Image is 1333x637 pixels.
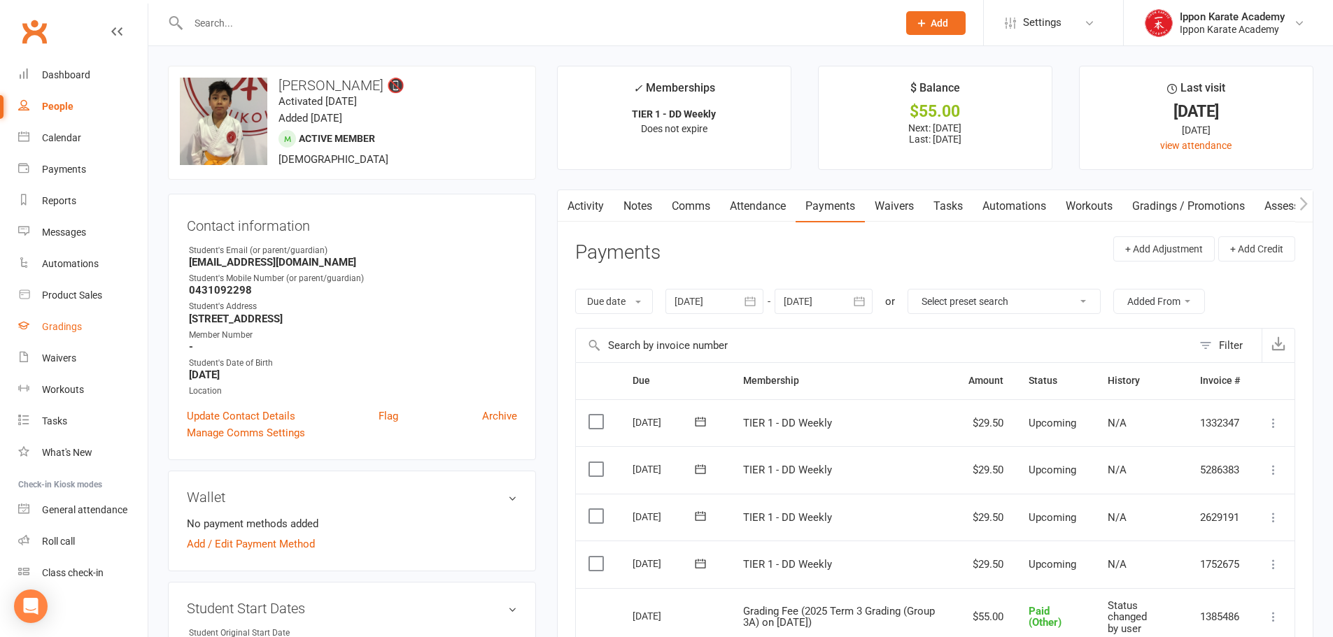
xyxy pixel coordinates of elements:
[575,242,661,264] h3: Payments
[743,605,935,629] span: Grading Fee (2025 Term 3 Grading (Group 3A) on [DATE])
[956,363,1016,399] th: Amount
[1145,9,1173,37] img: thumb_image1755321526.png
[42,195,76,206] div: Reports
[1122,190,1255,222] a: Gradings / Promotions
[278,95,357,108] time: Activated [DATE]
[187,515,517,532] li: No payment methods added
[187,489,517,505] h3: Wallet
[18,526,148,557] a: Roll call
[18,557,148,589] a: Class kiosk mode
[187,424,305,441] a: Manage Comms Settings
[743,417,832,429] span: TIER 1 - DD Weekly
[956,494,1016,541] td: $29.50
[18,248,148,280] a: Automations
[743,511,832,524] span: TIER 1 - DD Weekly
[42,504,127,515] div: General attendance
[278,153,388,166] span: [DEMOGRAPHIC_DATA]
[379,408,398,424] a: Flag
[42,289,102,301] div: Product Sales
[614,190,662,222] a: Notes
[1029,511,1076,524] span: Upcoming
[17,14,52,49] a: Clubworx
[831,122,1039,145] p: Next: [DATE] Last: [DATE]
[42,164,86,175] div: Payments
[633,506,697,527] div: [DATE]
[189,357,517,370] div: Student's Date of Birth
[558,190,614,222] a: Activity
[18,122,148,154] a: Calendar
[189,313,517,325] strong: [STREET_ADDRESS]
[1108,599,1147,635] span: Status changed by user
[1113,289,1205,314] button: Added From
[633,79,715,105] div: Memberships
[18,374,148,406] a: Workouts
[956,541,1016,588] td: $29.50
[1092,104,1300,119] div: [DATE]
[189,284,517,296] strong: 0431092298
[1029,464,1076,476] span: Upcoming
[632,108,716,120] strong: TIER 1 - DD Weekly
[576,329,1192,362] input: Search by invoice number
[42,536,75,547] div: Roll call
[18,91,148,122] a: People
[633,82,642,95] i: ✓
[910,79,960,104] div: $ Balance
[42,132,81,143] div: Calendar
[1187,446,1253,494] td: 5286383
[189,368,517,381] strong: [DATE]
[18,185,148,217] a: Reports
[187,213,517,234] h3: Contact information
[1095,363,1187,399] th: History
[1219,337,1243,354] div: Filter
[906,11,966,35] button: Add
[189,329,517,342] div: Member Number
[1029,417,1076,429] span: Upcoming
[42,384,84,395] div: Workouts
[956,446,1016,494] td: $29.50
[1023,7,1062,38] span: Settings
[42,567,104,578] div: Class check-in
[1180,10,1285,23] div: Ippon Karate Academy
[743,464,832,476] span: TIER 1 - DD Weekly
[18,59,148,91] a: Dashboard
[743,558,832,571] span: TIER 1 - DD Weekly
[299,133,375,144] span: Active member
[189,341,517,353] strong: -
[482,408,517,424] a: Archive
[189,256,517,269] strong: [EMAIL_ADDRESS][DOMAIN_NAME]
[180,78,267,165] img: image1697239118.png
[1218,236,1295,262] button: + Add Credit
[1056,190,1122,222] a: Workouts
[1160,140,1232,151] a: view attendance
[720,190,796,222] a: Attendance
[1108,511,1127,524] span: N/A
[633,458,697,480] div: [DATE]
[18,343,148,374] a: Waivers
[184,13,888,33] input: Search...
[956,399,1016,447] td: $29.50
[1187,494,1253,541] td: 2629191
[924,190,973,222] a: Tasks
[620,363,731,399] th: Due
[1108,417,1127,429] span: N/A
[42,258,99,269] div: Automations
[1187,399,1253,447] td: 1332347
[1016,363,1095,399] th: Status
[1029,605,1062,629] span: Paid (Other)
[42,69,90,80] div: Dashboard
[641,123,707,134] span: Does not expire
[180,78,524,93] h3: [PERSON_NAME] 📵
[42,447,92,458] div: What's New
[18,437,148,468] a: What's New
[633,411,697,433] div: [DATE]
[1113,236,1215,262] button: + Add Adjustment
[18,280,148,311] a: Product Sales
[931,17,948,29] span: Add
[1187,363,1253,399] th: Invoice #
[885,293,895,310] div: or
[18,154,148,185] a: Payments
[633,605,697,627] div: [DATE]
[633,552,697,574] div: [DATE]
[1167,79,1225,104] div: Last visit
[1092,122,1300,138] div: [DATE]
